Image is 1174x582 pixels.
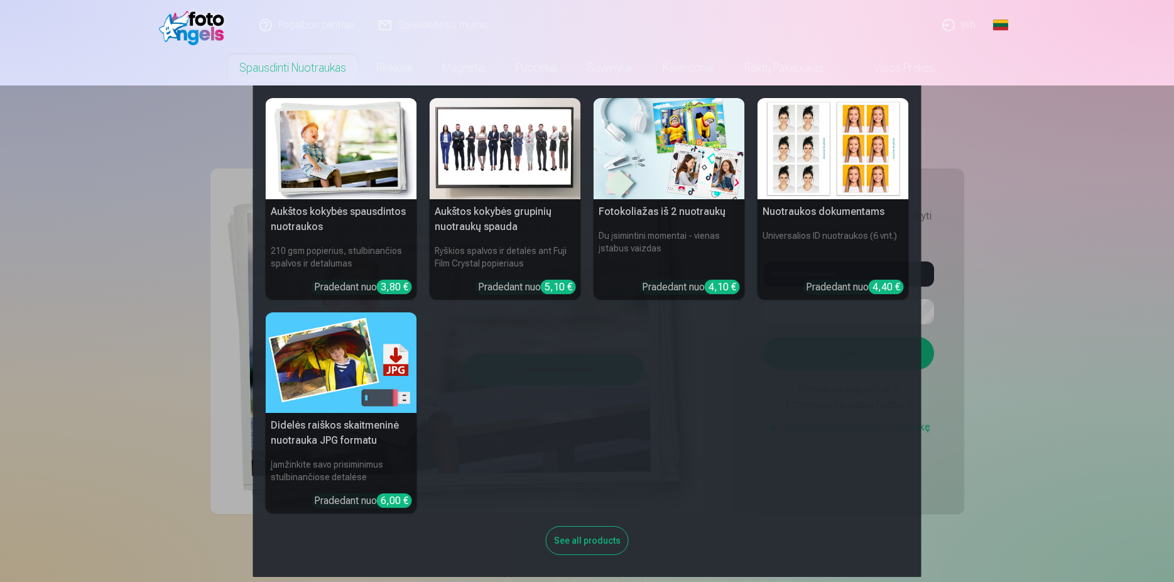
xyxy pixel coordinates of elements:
div: 5,10 € [541,280,576,294]
a: Nuotraukos dokumentamsNuotraukos dokumentamsUniversalios ID nuotraukos (6 vnt.)Pradedant nuo4,40 € [758,98,909,300]
div: Pradedant nuo [642,280,740,295]
div: 4,40 € [869,280,904,294]
h6: Du įsimintini momentai - vienas įstabus vaizdas [594,224,745,275]
a: Suvenyrai [572,50,648,85]
img: Didelės raiškos skaitmeninė nuotrauka JPG formatu [266,312,417,414]
div: See all products [546,526,629,555]
h5: Aukštos kokybės spausdintos nuotraukos [266,199,417,239]
h5: Nuotraukos dokumentams [758,199,909,224]
a: Fotokoliažas iš 2 nuotraukųFotokoliažas iš 2 nuotraukųDu įsimintini momentai - vienas įstabus vai... [594,98,745,300]
a: See all products [546,533,629,546]
h5: Didelės raiškos skaitmeninė nuotrauka JPG formatu [266,413,417,453]
a: Puodeliai [501,50,572,85]
img: Aukštos kokybės grupinių nuotraukų spauda [430,98,581,199]
a: Aukštos kokybės spausdintos nuotraukos Aukštos kokybės spausdintos nuotraukos210 gsm popierius, s... [266,98,417,300]
a: Rinkiniai [361,50,427,85]
a: Didelės raiškos skaitmeninė nuotrauka JPG formatuDidelės raiškos skaitmeninė nuotrauka JPG format... [266,312,417,514]
img: Aukštos kokybės spausdintos nuotraukos [266,98,417,199]
h5: Aukštos kokybės grupinių nuotraukų spauda [430,199,581,239]
img: /fa2 [159,5,231,45]
h6: Įamžinkite savo prisiminimus stulbinančiose detalėse [266,453,417,488]
a: Kalendoriai [648,50,729,85]
a: Raktų pakabukas [729,50,839,85]
h6: Ryškios spalvos ir detalės ant Fuji Film Crystal popieriaus [430,239,581,275]
h6: Universalios ID nuotraukos (6 vnt.) [758,224,909,275]
a: Visos prekės [839,50,950,85]
div: Pradedant nuo [806,280,904,295]
div: 6,00 € [377,493,412,508]
h5: Fotokoliažas iš 2 nuotraukų [594,199,745,224]
h6: 210 gsm popierius, stulbinančios spalvos ir detalumas [266,239,417,275]
div: 3,80 € [377,280,412,294]
div: 4,10 € [705,280,740,294]
img: Nuotraukos dokumentams [758,98,909,199]
a: Spausdinti nuotraukas [224,50,361,85]
div: Pradedant nuo [314,493,412,508]
img: Fotokoliažas iš 2 nuotraukų [594,98,745,199]
div: Pradedant nuo [478,280,576,295]
a: Aukštos kokybės grupinių nuotraukų spaudaAukštos kokybės grupinių nuotraukų spaudaRyškios spalvos... [430,98,581,300]
a: Magnetai [427,50,501,85]
div: Pradedant nuo [314,280,412,295]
